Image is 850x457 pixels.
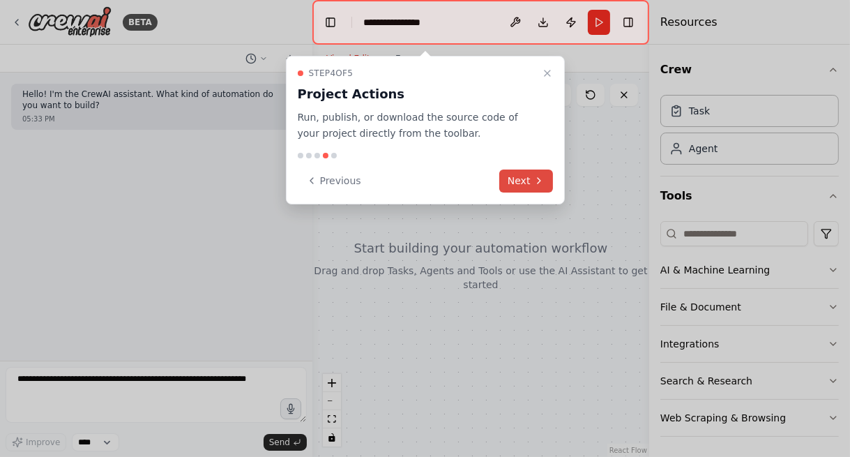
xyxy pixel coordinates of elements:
[321,13,340,32] button: Hide left sidebar
[298,84,536,104] h3: Project Actions
[499,170,553,193] button: Next
[309,68,354,79] span: Step 4 of 5
[298,110,536,142] p: Run, publish, or download the source code of your project directly from the toolbar.
[539,65,556,82] button: Close walkthrough
[298,170,370,193] button: Previous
